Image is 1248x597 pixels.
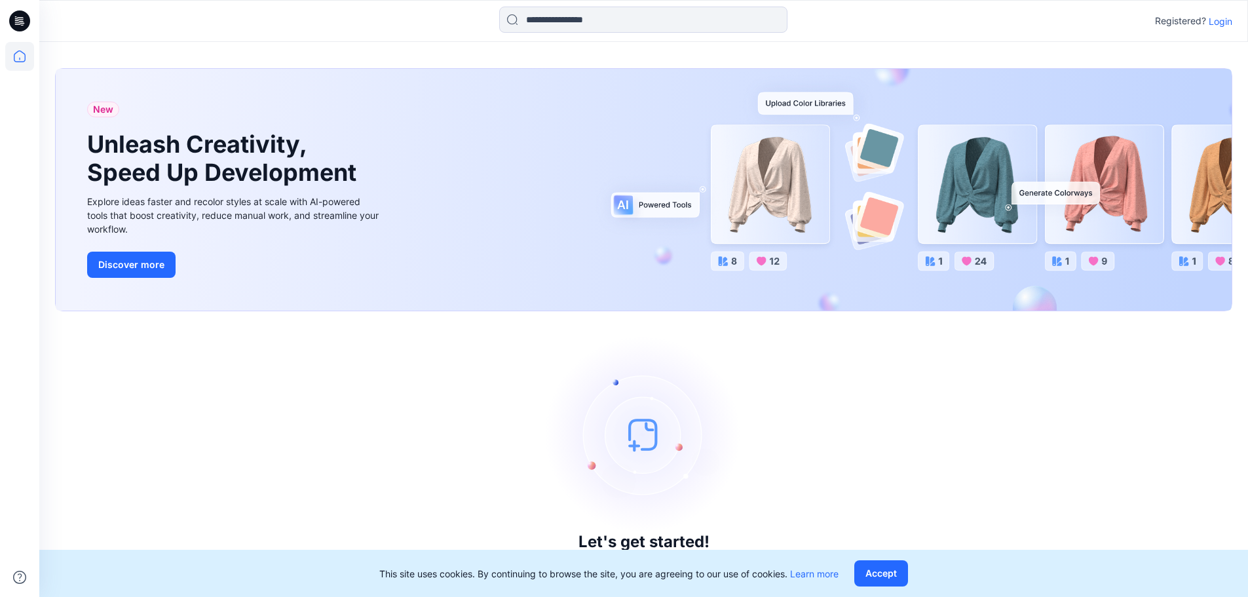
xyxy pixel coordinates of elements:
img: empty-state-image.svg [546,336,742,533]
p: Registered? [1155,13,1206,29]
a: Discover more [87,252,382,278]
button: Discover more [87,252,176,278]
span: New [93,102,113,117]
h1: Unleash Creativity, Speed Up Development [87,130,362,187]
a: Learn more [790,568,839,579]
div: Explore ideas faster and recolor styles at scale with AI-powered tools that boost creativity, red... [87,195,382,236]
p: Login [1209,14,1232,28]
button: Accept [854,560,908,587]
h3: Let's get started! [578,533,709,551]
p: This site uses cookies. By continuing to browse the site, you are agreeing to our use of cookies. [379,567,839,581]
